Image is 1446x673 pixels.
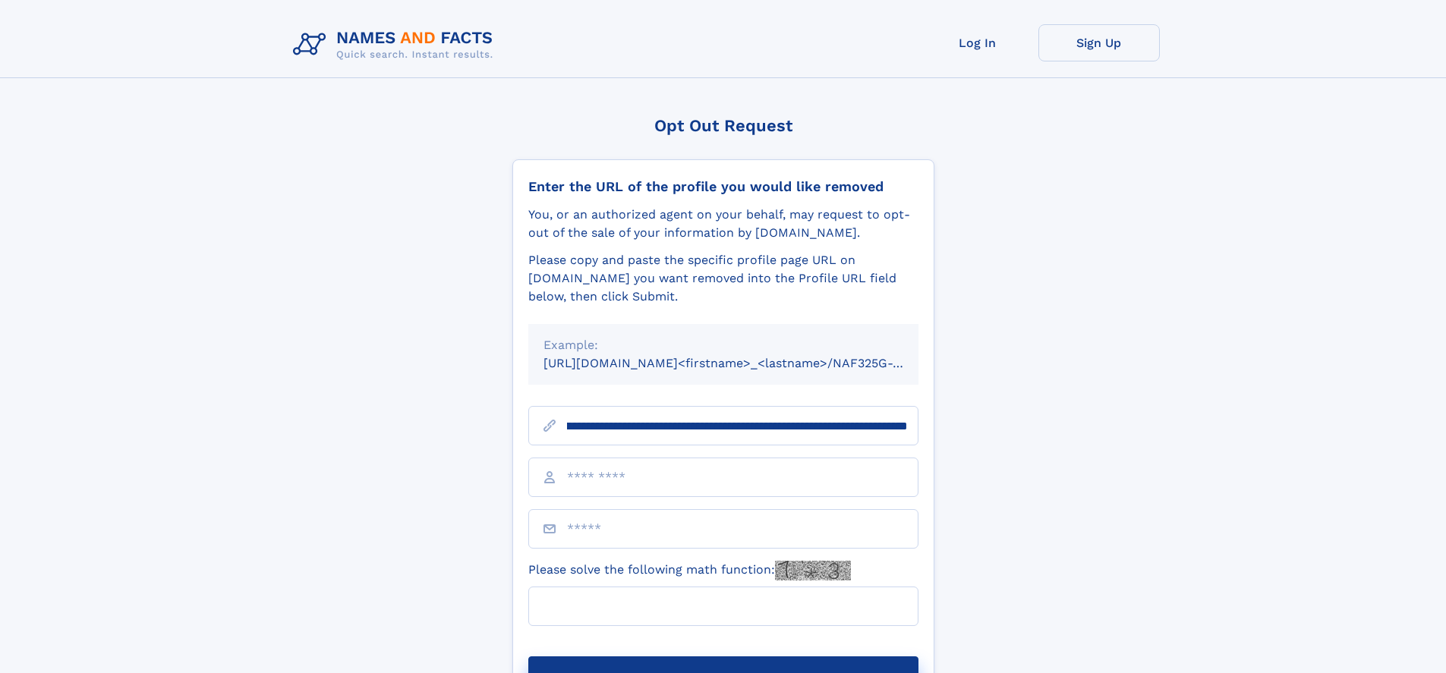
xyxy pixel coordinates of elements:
[528,178,918,195] div: Enter the URL of the profile you would like removed
[528,561,851,580] label: Please solve the following math function:
[528,206,918,242] div: You, or an authorized agent on your behalf, may request to opt-out of the sale of your informatio...
[528,251,918,306] div: Please copy and paste the specific profile page URL on [DOMAIN_NAME] you want removed into the Pr...
[543,336,903,354] div: Example:
[512,116,934,135] div: Opt Out Request
[543,356,947,370] small: [URL][DOMAIN_NAME]<firstname>_<lastname>/NAF325G-xxxxxxxx
[287,24,506,65] img: Logo Names and Facts
[917,24,1038,61] a: Log In
[1038,24,1160,61] a: Sign Up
